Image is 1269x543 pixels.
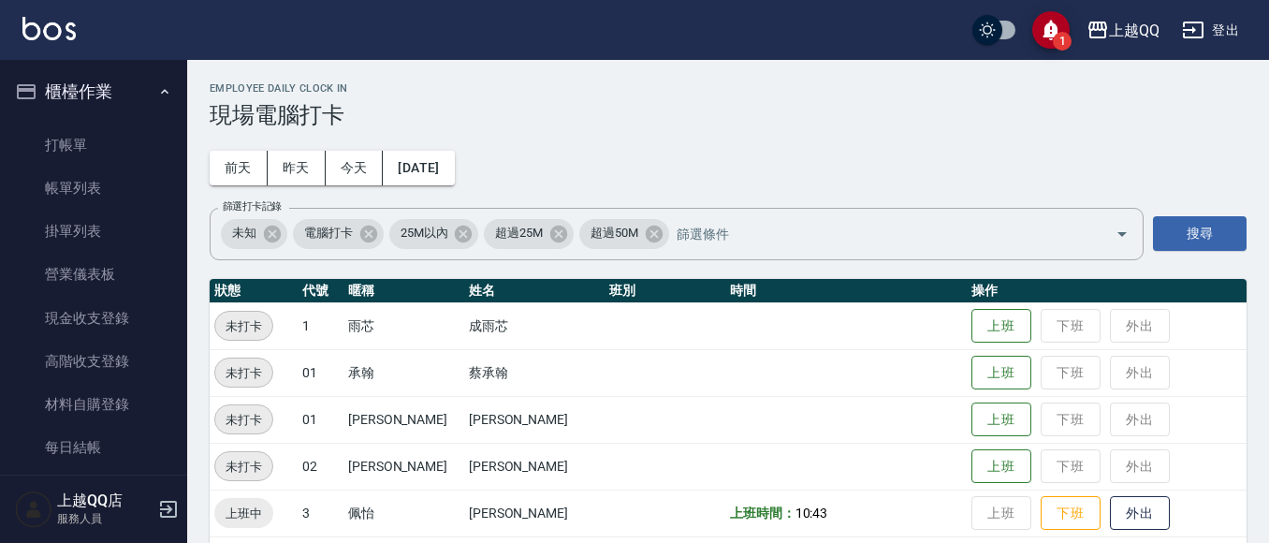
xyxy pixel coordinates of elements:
[298,490,343,536] td: 3
[971,356,1031,390] button: 上班
[298,349,343,396] td: 01
[464,396,605,443] td: [PERSON_NAME]
[1153,216,1247,251] button: 搜尋
[579,219,669,249] div: 超過50M
[293,224,364,242] span: 電腦打卡
[672,217,1083,250] input: 篩選條件
[343,396,464,443] td: [PERSON_NAME]
[464,279,605,303] th: 姓名
[298,302,343,349] td: 1
[971,403,1031,437] button: 上班
[215,363,272,383] span: 未打卡
[605,279,725,303] th: 班別
[343,279,464,303] th: 暱稱
[210,82,1247,95] h2: Employee Daily Clock In
[464,349,605,396] td: 蔡承翰
[215,410,272,430] span: 未打卡
[221,224,268,242] span: 未知
[22,17,76,40] img: Logo
[971,449,1031,484] button: 上班
[484,224,554,242] span: 超過25M
[57,510,153,527] p: 服務人員
[343,302,464,349] td: 雨芯
[221,219,287,249] div: 未知
[383,151,454,185] button: [DATE]
[7,297,180,340] a: 現金收支登錄
[389,224,459,242] span: 25M以內
[1174,13,1247,48] button: 登出
[7,210,180,253] a: 掛單列表
[7,383,180,426] a: 材料自購登錄
[210,102,1247,128] h3: 現場電腦打卡
[215,316,272,336] span: 未打卡
[268,151,326,185] button: 昨天
[7,426,180,469] a: 每日結帳
[389,219,479,249] div: 25M以內
[1109,19,1160,42] div: 上越QQ
[210,151,268,185] button: 前天
[464,302,605,349] td: 成雨芯
[1053,32,1072,51] span: 1
[298,279,343,303] th: 代號
[214,504,273,523] span: 上班中
[464,490,605,536] td: [PERSON_NAME]
[210,279,298,303] th: 狀態
[730,506,795,521] b: 上班時間：
[298,443,343,490] td: 02
[343,349,464,396] td: 承翰
[7,253,180,296] a: 營業儀表板
[298,396,343,443] td: 01
[15,491,52,528] img: Person
[7,167,180,210] a: 帳單列表
[464,443,605,490] td: [PERSON_NAME]
[1041,496,1101,531] button: 下班
[343,443,464,490] td: [PERSON_NAME]
[484,219,574,249] div: 超過25M
[579,224,649,242] span: 超過50M
[7,124,180,167] a: 打帳單
[1107,219,1137,249] button: Open
[725,279,967,303] th: 時間
[57,492,153,510] h5: 上越QQ店
[7,340,180,383] a: 高階收支登錄
[971,309,1031,344] button: 上班
[7,470,180,513] a: 排班表
[223,199,282,213] label: 篩選打卡記錄
[1032,11,1070,49] button: save
[795,506,828,521] span: 10:43
[1079,11,1167,50] button: 上越QQ
[7,67,180,116] button: 櫃檯作業
[326,151,384,185] button: 今天
[1110,496,1170,531] button: 外出
[343,490,464,536] td: 佩怡
[215,457,272,477] span: 未打卡
[293,219,384,249] div: 電腦打卡
[967,279,1247,303] th: 操作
